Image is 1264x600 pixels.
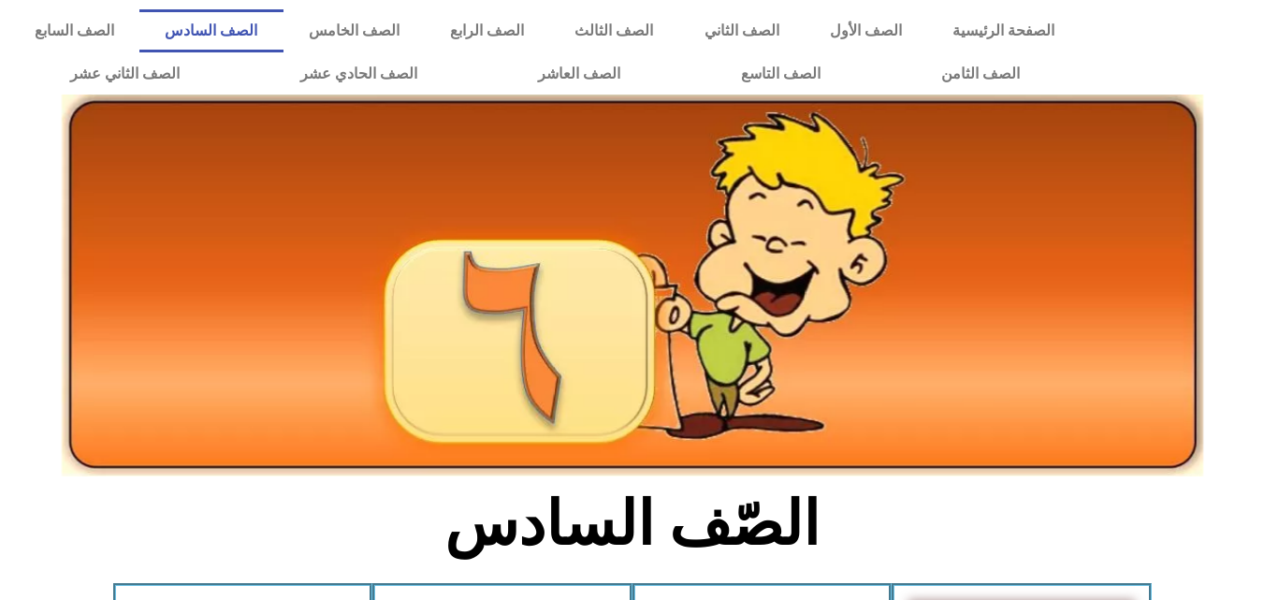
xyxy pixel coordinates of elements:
[283,9,425,52] a: الصف الخامس
[425,9,549,52] a: الصف الرابع
[549,9,678,52] a: الصف الثالث
[477,52,680,95] a: الصف العاشر
[805,9,927,52] a: الصف الأول
[240,52,477,95] a: الصف الحادي عشر
[323,488,941,561] h2: الصّف السادس
[139,9,283,52] a: الصف السادس
[927,9,1080,52] a: الصفحة الرئيسية
[680,52,880,95] a: الصف التاسع
[880,52,1080,95] a: الصف الثامن
[9,52,240,95] a: الصف الثاني عشر
[9,9,139,52] a: الصف السابع
[679,9,805,52] a: الصف الثاني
